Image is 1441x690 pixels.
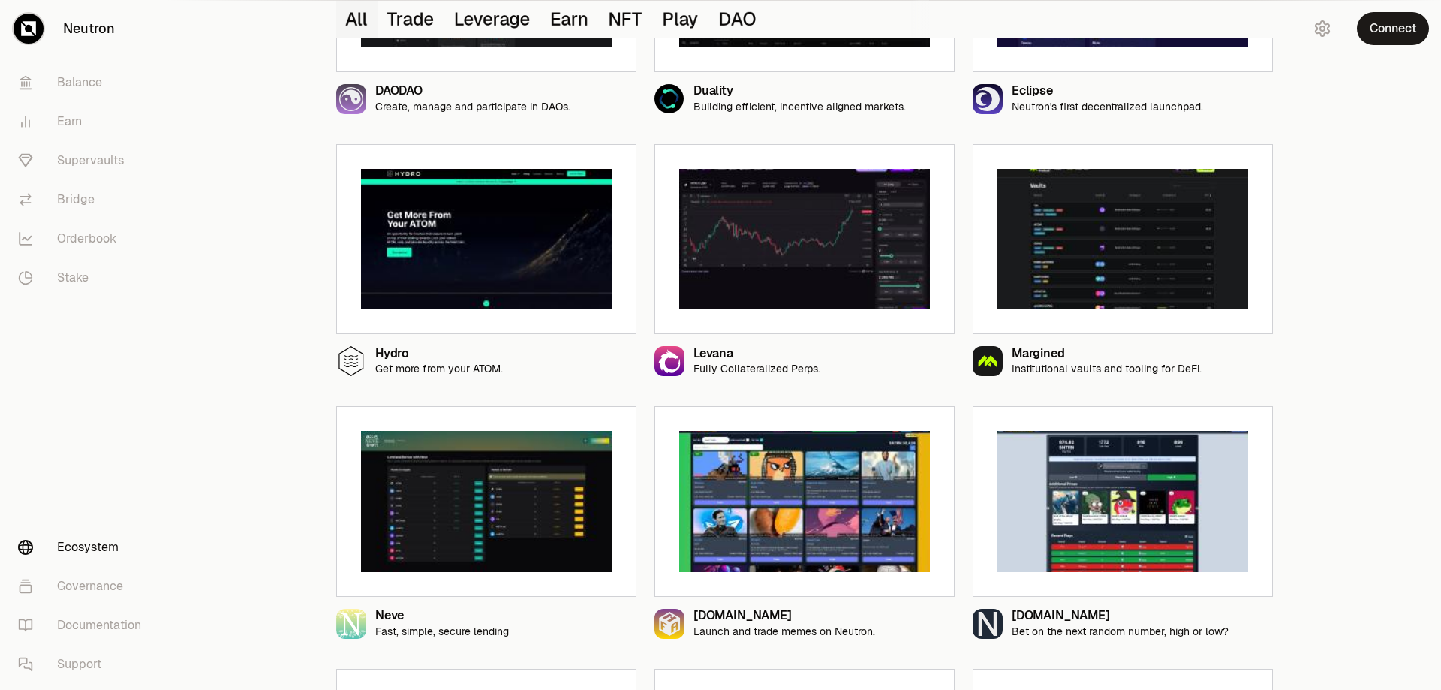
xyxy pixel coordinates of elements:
button: All [336,1,378,38]
a: Ecosystem [6,528,162,567]
div: Duality [693,85,906,98]
p: Institutional vaults and tooling for DeFi. [1012,363,1202,375]
p: Fully Collateralized Perps. [693,363,820,375]
img: NFA.zone preview image [679,431,930,572]
p: Create, manage and participate in DAOs. [375,101,570,113]
img: NGMI.zone preview image [997,431,1248,572]
div: Eclipse [1012,85,1203,98]
a: Earn [6,102,162,141]
button: Play [653,1,709,38]
a: Stake [6,258,162,297]
div: DAODAO [375,85,570,98]
div: Neve [375,610,509,622]
button: NFT [600,1,654,38]
p: Get more from your ATOM. [375,363,503,375]
button: Earn [541,1,599,38]
a: Bridge [6,180,162,219]
div: Levana [693,348,820,360]
p: Launch and trade memes on Neutron. [693,625,875,638]
a: Balance [6,63,162,102]
p: Fast, simple, secure lending [375,625,509,638]
button: Connect [1357,12,1429,45]
p: Building efficient, incentive aligned markets. [693,101,906,113]
button: DAO [709,1,767,38]
div: [DOMAIN_NAME] [693,610,875,622]
a: Orderbook [6,219,162,258]
button: Trade [378,1,445,38]
a: Governance [6,567,162,606]
div: Margined [1012,348,1202,360]
a: Support [6,645,162,684]
img: Margined preview image [997,169,1248,310]
button: Leverage [444,1,541,38]
img: Neve preview image [361,431,612,572]
div: [DOMAIN_NAME] [1012,610,1229,622]
a: Documentation [6,606,162,645]
img: Levana preview image [679,169,930,310]
a: Supervaults [6,141,162,180]
div: Hydro [375,348,503,360]
p: Neutron's first decentralized launchpad. [1012,101,1203,113]
p: Bet on the next random number, high or low? [1012,625,1229,638]
img: Hydro preview image [361,169,612,310]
